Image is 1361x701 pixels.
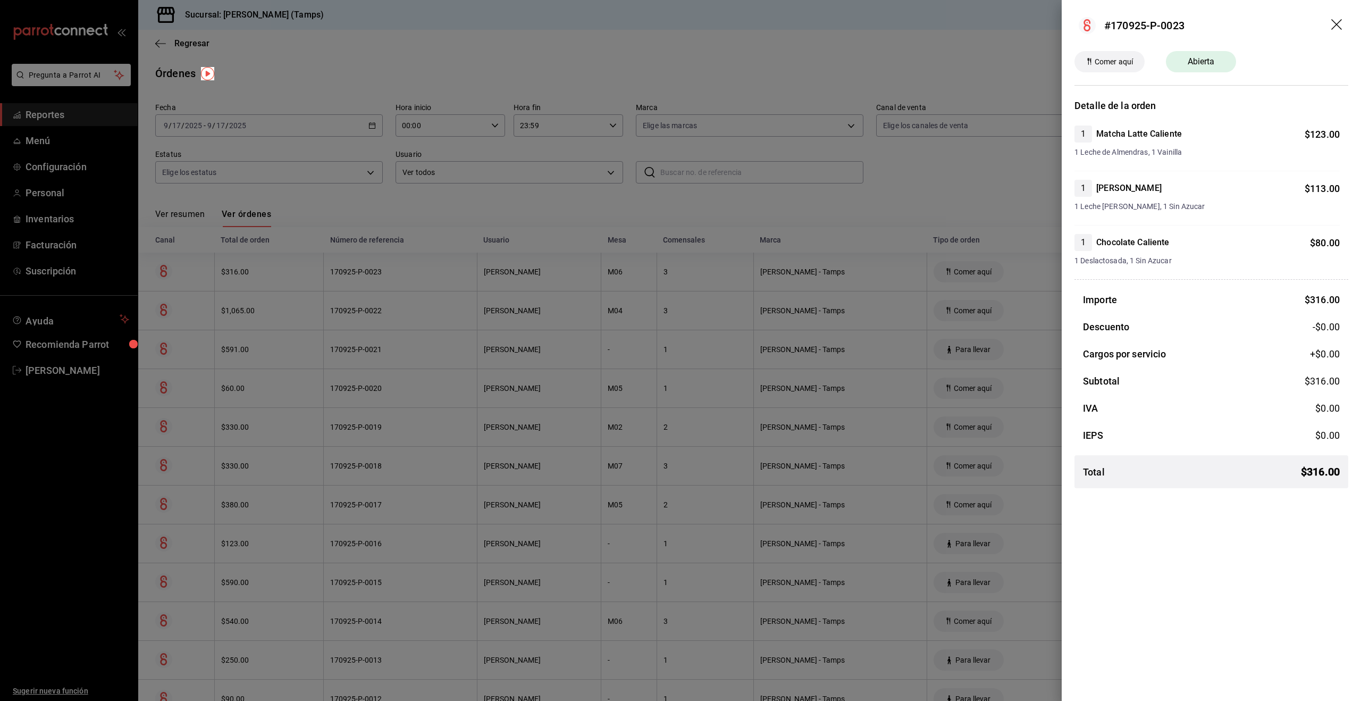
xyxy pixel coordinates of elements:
span: 1 Leche [PERSON_NAME], 1 Sin Azucar [1074,201,1340,212]
h4: [PERSON_NAME] [1096,182,1162,195]
button: drag [1331,19,1344,32]
span: $ 123.00 [1305,129,1340,140]
h3: Total [1083,465,1105,479]
span: +$ 0.00 [1310,347,1340,361]
span: $ 316.00 [1305,294,1340,305]
span: 1 Leche de Almendras, 1 Vainilla [1074,147,1340,158]
h3: IVA [1083,401,1098,415]
div: #170925-P-0023 [1104,18,1184,34]
h3: Cargos por servicio [1083,347,1166,361]
h3: Detalle de la orden [1074,98,1348,113]
span: Comer aquí [1090,56,1137,68]
span: $ 316.00 [1305,375,1340,387]
h4: Matcha Latte Caliente [1096,128,1182,140]
h3: Importe [1083,293,1117,307]
span: 1 Deslactosada, 1 Sin Azucar [1074,255,1340,266]
span: $ 316.00 [1301,464,1340,480]
span: 1 [1074,236,1092,249]
span: -$0.00 [1313,320,1340,334]
span: 1 [1074,182,1092,195]
span: $ 113.00 [1305,183,1340,194]
h3: Descuento [1083,320,1129,334]
h3: Subtotal [1083,374,1120,388]
span: 1 [1074,128,1092,140]
span: $ 0.00 [1315,403,1340,414]
span: $ 0.00 [1315,430,1340,441]
span: $ 80.00 [1310,237,1340,248]
h3: IEPS [1083,428,1104,443]
img: Tooltip marker [201,67,214,80]
h4: Chocolate Caliente [1096,236,1169,249]
span: Abierta [1181,55,1221,68]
